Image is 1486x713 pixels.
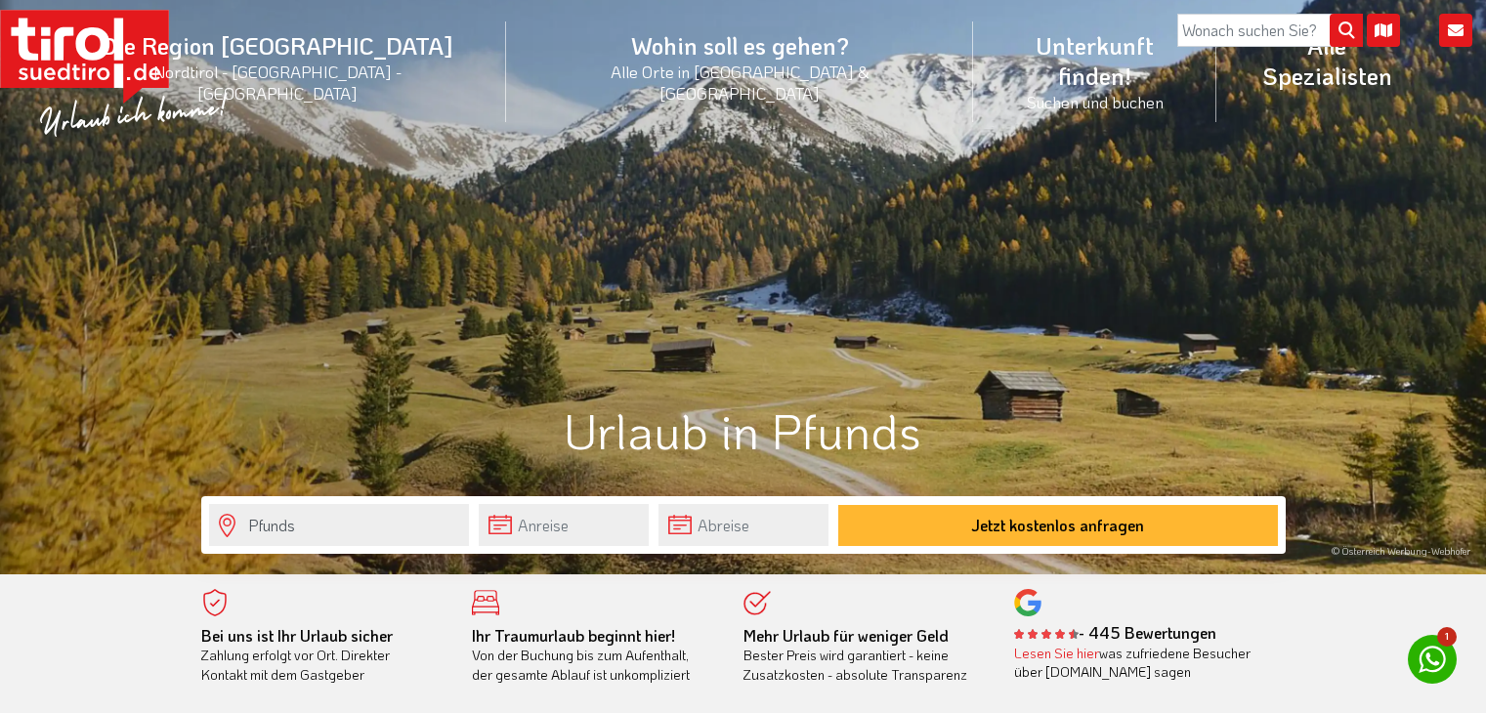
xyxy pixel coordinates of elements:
small: Alle Orte in [GEOGRAPHIC_DATA] & [GEOGRAPHIC_DATA] [530,61,951,104]
a: Wohin soll es gehen?Alle Orte in [GEOGRAPHIC_DATA] & [GEOGRAPHIC_DATA] [506,9,974,125]
a: Die Region [GEOGRAPHIC_DATA]Nordtirol - [GEOGRAPHIC_DATA] - [GEOGRAPHIC_DATA] [49,9,506,125]
input: Abreise [658,504,828,546]
i: Kontakt [1439,14,1472,47]
small: Nordtirol - [GEOGRAPHIC_DATA] - [GEOGRAPHIC_DATA] [72,61,483,104]
div: Von der Buchung bis zum Aufenthalt, der gesamte Ablauf ist unkompliziert [472,626,714,685]
small: Suchen und buchen [997,91,1193,112]
div: Bester Preis wird garantiert - keine Zusatzkosten - absolute Transparenz [743,626,986,685]
a: Unterkunft finden!Suchen und buchen [973,9,1216,134]
a: Lesen Sie hier [1014,644,1099,662]
i: Karte öffnen [1367,14,1400,47]
h1: Urlaub in Pfunds [201,403,1286,457]
div: Zahlung erfolgt vor Ort. Direkter Kontakt mit dem Gastgeber [201,626,444,685]
a: Alle Spezialisten [1216,9,1437,112]
span: 1 [1437,627,1457,647]
div: was zufriedene Besucher über [DOMAIN_NAME] sagen [1014,644,1256,682]
b: Ihr Traumurlaub beginnt hier! [472,625,675,646]
button: Jetzt kostenlos anfragen [838,505,1278,546]
a: 1 [1408,635,1457,684]
input: Wo soll's hingehen? [209,504,469,546]
b: - 445 Bewertungen [1014,622,1216,643]
input: Wonach suchen Sie? [1177,14,1363,47]
b: Bei uns ist Ihr Urlaub sicher [201,625,393,646]
input: Anreise [479,504,649,546]
b: Mehr Urlaub für weniger Geld [743,625,949,646]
